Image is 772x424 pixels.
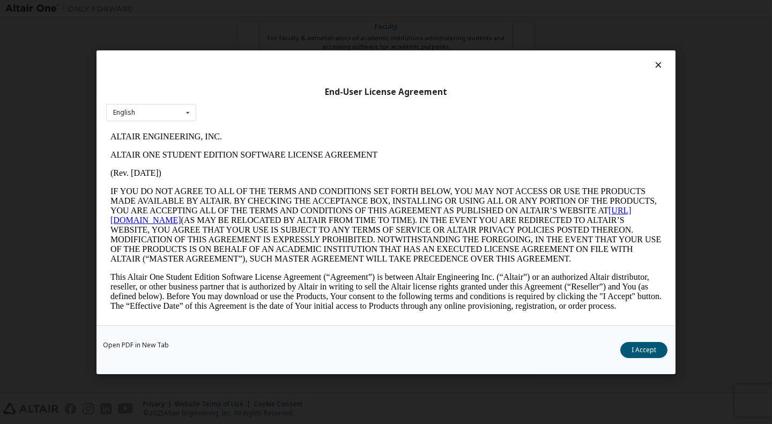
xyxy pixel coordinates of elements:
a: Open PDF in New Tab [103,341,169,348]
p: IF YOU DO NOT AGREE TO ALL OF THE TERMS AND CONDITIONS SET FORTH BELOW, YOU MAY NOT ACCESS OR USE... [4,59,555,136]
div: End-User License Agreement [106,86,666,97]
p: ALTAIR ENGINEERING, INC. [4,4,555,14]
p: ALTAIR ONE STUDENT EDITION SOFTWARE LICENSE AGREEMENT [4,23,555,32]
p: (Rev. [DATE]) [4,41,555,50]
div: English [113,109,135,116]
a: [URL][DOMAIN_NAME] [4,78,525,97]
p: This Altair One Student Edition Software License Agreement (“Agreement”) is between Altair Engine... [4,145,555,183]
button: I Accept [620,341,667,358]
